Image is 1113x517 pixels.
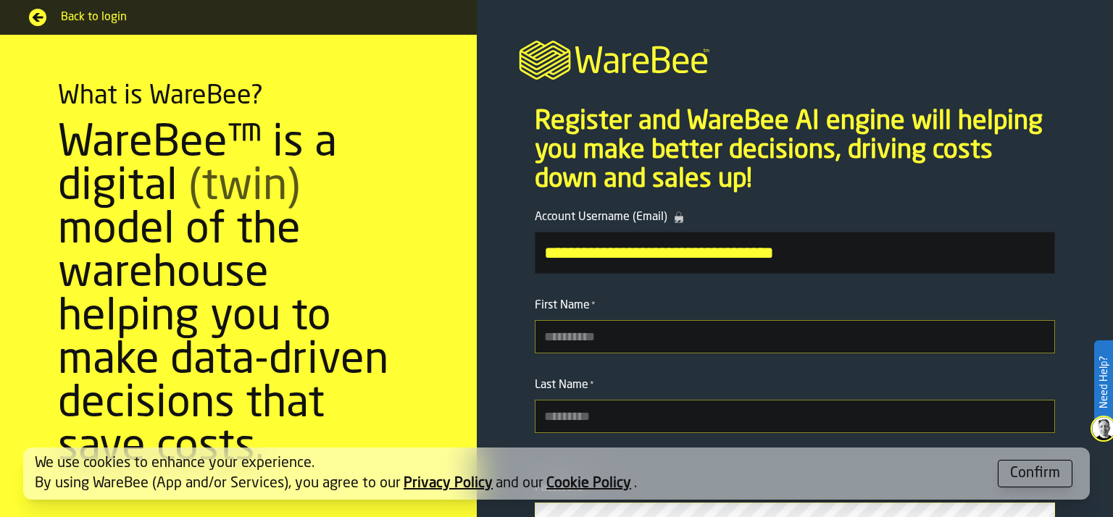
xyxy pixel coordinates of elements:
[535,209,1055,274] label: button-toolbar-Account Username (Email)
[535,297,1055,314] div: First Name
[1096,342,1112,423] label: Need Help?
[61,9,448,26] span: Back to login
[535,297,1055,353] label: button-toolbar-First Name
[535,377,1055,433] label: button-toolbar-Last Name
[546,476,631,491] a: Cookie Policy
[535,107,1055,194] p: Register and WareBee AI engine will helping you make better decisions, driving costs down and sal...
[404,476,493,491] a: Privacy Policy
[477,23,1113,93] a: logo-header
[23,447,1090,500] div: alert-[object Object]
[535,320,1055,353] input: button-toolbar-First Name
[998,460,1072,487] button: button-
[1010,463,1060,484] div: Confirm
[58,122,419,470] div: WareBee™ is a digital model of the warehouse helping you to make data-driven decisions that save ...
[591,300,596,311] span: Required
[535,232,1055,274] input: button-toolbar-Account Username (Email)
[29,9,448,26] a: Back to login
[535,400,1055,433] input: button-toolbar-Last Name
[188,166,300,209] span: (twin)
[535,209,1055,226] div: Account Username (Email)
[58,82,263,111] div: What is WareBee?
[535,377,1055,394] div: Last Name
[590,380,594,390] span: Required
[35,453,986,494] div: We use cookies to enhance your experience. By using WareBee (App and/or Services), you agree to o...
